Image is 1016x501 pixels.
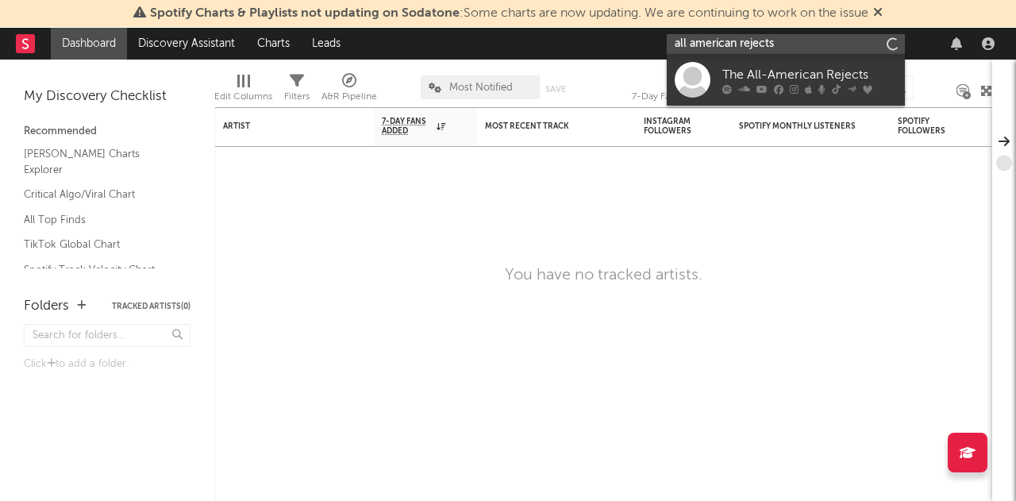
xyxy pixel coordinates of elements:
input: Search for folders... [24,324,190,347]
div: Filters [284,87,310,106]
div: The All-American Rejects [722,66,897,85]
input: Search for artists [667,34,905,54]
span: Dismiss [873,7,883,20]
div: 7-Day Fans Added (7-Day Fans Added) [632,67,751,114]
div: 7-Day Fans Added (7-Day Fans Added) [632,87,751,106]
div: You have no tracked artists. [505,266,702,285]
div: Filters [284,67,310,114]
span: 7-Day Fans Added [382,117,433,136]
a: The All-American Rejects [667,54,905,106]
button: Save [545,85,566,94]
div: My Discovery Checklist [24,87,190,106]
a: Discovery Assistant [127,28,246,60]
span: Spotify Charts & Playlists not updating on Sodatone [150,7,460,20]
div: Folders [24,297,69,316]
a: Dashboard [51,28,127,60]
div: A&R Pipeline [321,67,377,114]
div: Artist [223,121,342,131]
a: TikTok Global Chart [24,236,175,253]
span: : Some charts are now updating. We are continuing to work on the issue [150,7,868,20]
div: Instagram Followers [644,117,699,136]
div: Edit Columns [214,67,272,114]
div: Click to add a folder. [24,355,190,374]
div: Spotify Followers [898,117,953,136]
a: [PERSON_NAME] Charts Explorer [24,145,175,178]
a: Charts [246,28,301,60]
span: Most Notified [449,83,513,93]
a: Critical Algo/Viral Chart [24,186,175,203]
a: Spotify Track Velocity Chart [24,261,175,279]
div: Most Recent Track [485,121,604,131]
div: Edit Columns [214,87,272,106]
div: Recommended [24,122,190,141]
button: Tracked Artists(0) [112,303,190,310]
a: All Top Finds [24,211,175,229]
div: A&R Pipeline [321,87,377,106]
a: Leads [301,28,352,60]
div: Spotify Monthly Listeners [739,121,858,131]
